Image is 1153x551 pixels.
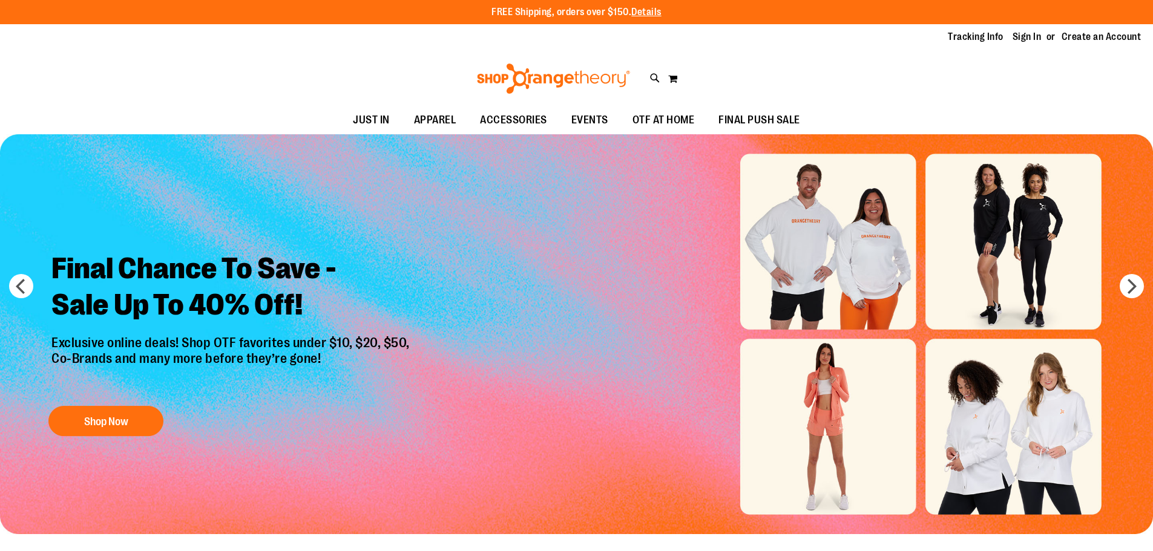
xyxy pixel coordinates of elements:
button: prev [9,274,33,298]
a: Details [631,7,662,18]
button: next [1120,274,1144,298]
a: Final Chance To Save -Sale Up To 40% Off! Exclusive online deals! Shop OTF favorites under $10, $... [42,241,422,443]
span: FINAL PUSH SALE [718,106,800,134]
img: Shop Orangetheory [475,64,632,94]
a: Tracking Info [948,30,1004,44]
span: EVENTS [571,106,608,134]
p: FREE Shipping, orders over $150. [491,5,662,19]
span: ACCESSORIES [480,106,547,134]
span: JUST IN [353,106,390,134]
span: OTF AT HOME [632,106,695,134]
button: Shop Now [48,406,163,436]
span: APPAREL [414,106,456,134]
a: Create an Account [1062,30,1142,44]
a: Sign In [1013,30,1042,44]
h2: Final Chance To Save - Sale Up To 40% Off! [42,241,422,335]
p: Exclusive online deals! Shop OTF favorites under $10, $20, $50, Co-Brands and many more before th... [42,335,422,394]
